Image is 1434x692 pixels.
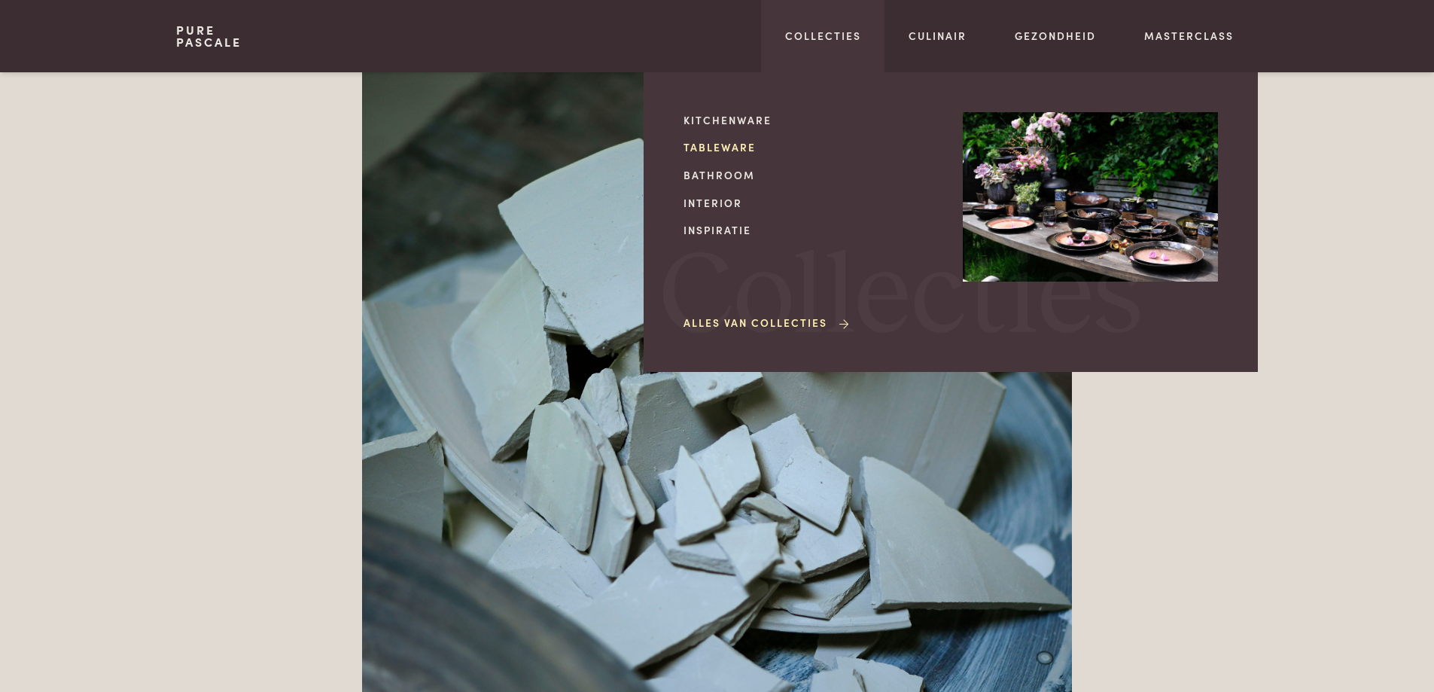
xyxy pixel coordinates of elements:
[684,222,939,238] a: Inspiratie
[963,112,1218,282] img: Collecties
[684,315,851,331] a: Alles van Collecties
[684,112,939,128] a: Kitchenware
[1144,28,1234,44] a: Masterclass
[909,28,967,44] a: Culinair
[785,28,861,44] a: Collecties
[684,195,939,211] a: Interior
[684,139,939,155] a: Tableware
[176,24,242,48] a: PurePascale
[1015,28,1096,44] a: Gezondheid
[684,167,939,183] a: Bathroom
[659,240,1143,355] span: Collecties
